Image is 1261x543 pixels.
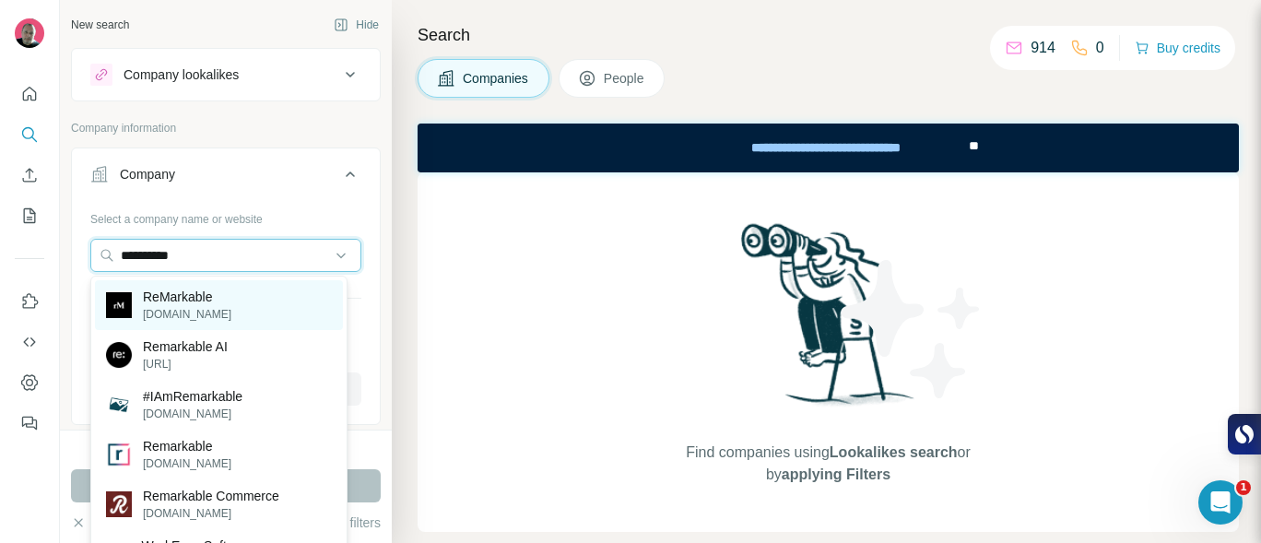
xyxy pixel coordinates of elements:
p: [DOMAIN_NAME] [143,505,279,522]
span: Companies [463,69,530,88]
p: Company information [71,120,381,136]
h4: Search [418,22,1239,48]
iframe: Banner [418,124,1239,172]
button: Dashboard [15,366,44,399]
img: Remarkable AI [106,342,132,368]
div: New search [71,17,129,33]
div: Company lookalikes [124,65,239,84]
p: 0 [1096,37,1104,59]
p: [DOMAIN_NAME] [143,306,231,323]
p: [DOMAIN_NAME] [143,455,231,472]
img: Avatar [15,18,44,48]
span: Lookalikes search [830,444,958,460]
button: Clear [71,513,124,532]
p: [DOMAIN_NAME] [143,406,242,422]
span: People [604,69,646,88]
div: Select a company name or website [90,204,361,228]
span: 1 [1236,480,1251,495]
button: Enrich CSV [15,159,44,192]
p: ReMarkable [143,288,231,306]
button: Search [15,118,44,151]
p: [URL] [143,356,228,372]
span: Find companies using or by [680,442,975,486]
button: My lists [15,199,44,232]
button: Use Surfe on LinkedIn [15,285,44,318]
img: Remarkable [106,442,132,467]
p: #IAmRemarkable [143,387,242,406]
button: Company [72,152,380,204]
div: Company [120,165,175,183]
button: Quick start [15,77,44,111]
img: Surfe Illustration - Woman searching with binoculars [733,218,925,424]
img: Remarkable Commerce [106,491,132,517]
button: Use Surfe API [15,325,44,359]
iframe: Intercom live chat [1198,480,1243,525]
p: Remarkable [143,437,231,455]
button: Feedback [15,407,44,440]
button: Company lookalikes [72,53,380,97]
p: Remarkable Commerce [143,487,279,505]
button: Hide [321,11,392,39]
span: applying Filters [782,466,890,482]
img: ReMarkable [106,292,132,318]
button: Buy credits [1135,35,1220,61]
img: #IAmRemarkable [106,392,132,418]
p: Remarkable AI [143,337,228,356]
p: 914 [1031,37,1055,59]
img: Surfe Illustration - Stars [829,246,995,412]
